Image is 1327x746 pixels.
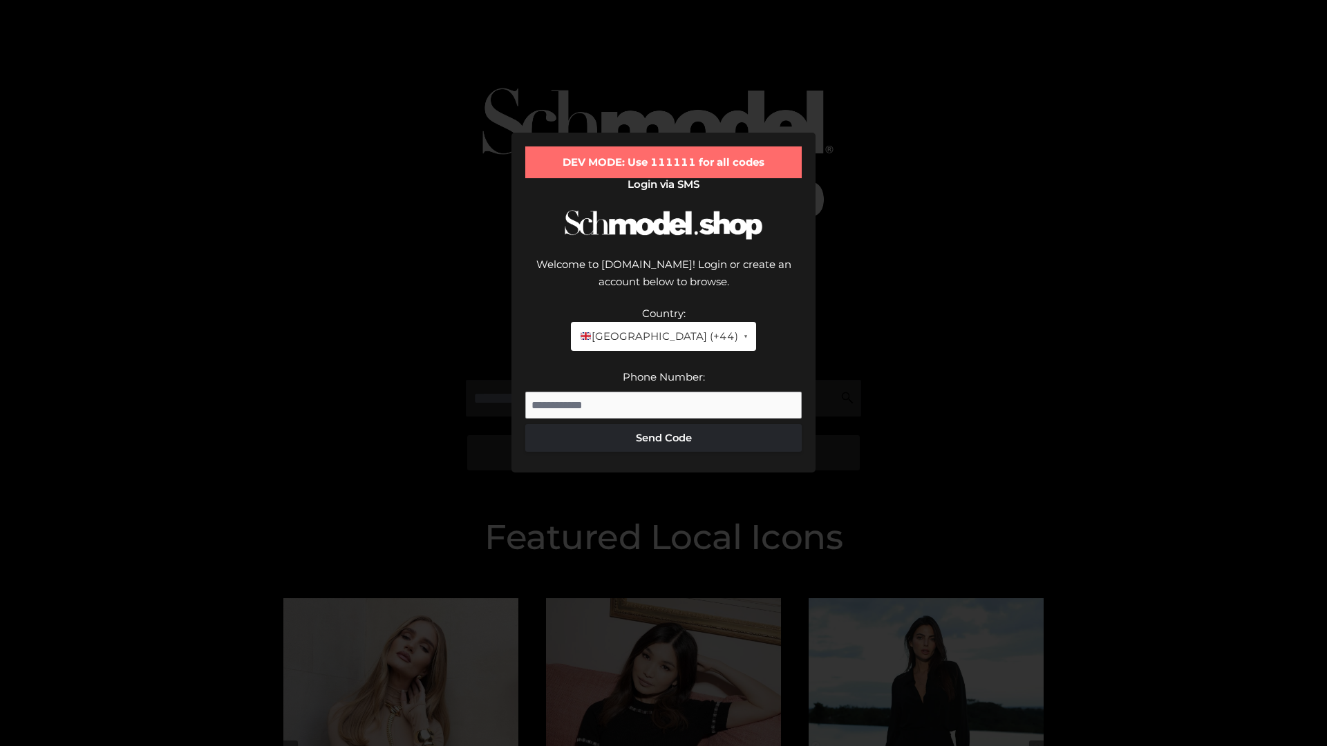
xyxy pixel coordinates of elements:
label: Phone Number: [623,370,705,383]
img: 🇬🇧 [581,331,591,341]
label: Country: [642,307,686,320]
span: [GEOGRAPHIC_DATA] (+44) [579,327,737,345]
div: Welcome to [DOMAIN_NAME]! Login or create an account below to browse. [525,256,802,305]
h2: Login via SMS [525,178,802,191]
button: Send Code [525,424,802,452]
div: DEV MODE: Use 111111 for all codes [525,146,802,178]
img: Schmodel Logo [560,198,767,252]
